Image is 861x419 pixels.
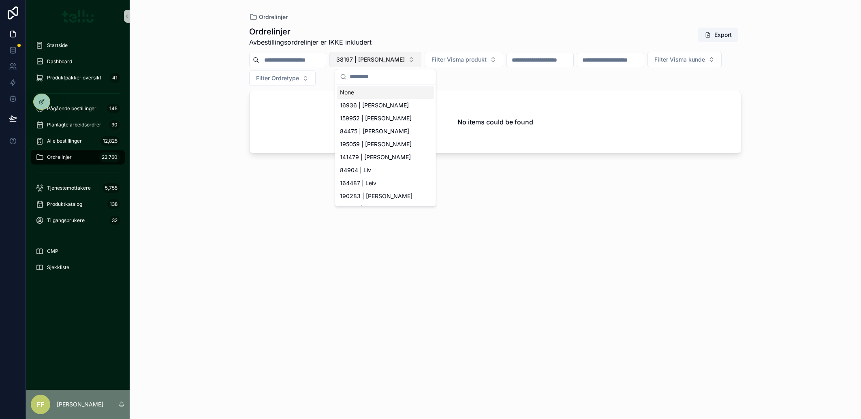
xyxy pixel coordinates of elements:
span: 191950 | [PERSON_NAME] [340,205,411,213]
span: Planlagte arbeidsordrer [47,122,101,128]
span: Ordrelinjer [47,154,72,160]
div: 41 [110,73,120,83]
a: Dashboard [31,54,125,69]
span: 84475 | [PERSON_NAME] [340,127,409,135]
div: 145 [107,104,120,113]
span: 38197 | [PERSON_NAME] [336,56,405,64]
span: Filter Visma kunde [654,56,705,64]
p: [PERSON_NAME] [57,400,103,408]
h2: No items could be found [457,117,533,127]
a: Sjekkliste [31,260,125,275]
span: Filter Visma produkt [432,56,487,64]
span: 141479 | [PERSON_NAME] [340,153,411,161]
span: FF [37,400,44,409]
span: 164487 | Leiv [340,179,376,187]
span: Filter Ordretype [256,74,299,82]
a: Startside [31,38,125,53]
button: Export [698,28,738,42]
div: 138 [107,199,120,209]
div: scrollable content [26,32,130,285]
span: Produktkatalog [47,201,82,207]
button: Select Button [329,52,421,67]
div: Suggestions [335,84,436,206]
button: Select Button [647,52,722,67]
span: Tilgangsbrukere [47,217,85,224]
span: Pågående bestillinger [47,105,96,112]
a: Planlagte arbeidsordrer90 [31,118,125,132]
div: 22,760 [99,152,120,162]
div: 12,825 [100,136,120,146]
a: CMP [31,244,125,259]
span: 84904 | Liv [340,166,371,174]
div: 90 [109,120,120,130]
div: 32 [109,216,120,225]
a: Tjenestemottakere5,755 [31,181,125,195]
span: Dashboard [47,58,72,65]
span: 190283 | [PERSON_NAME] [340,192,412,200]
span: Sjekkliste [47,264,69,271]
span: Alle bestillinger [47,138,82,144]
a: Alle bestillinger12,825 [31,134,125,148]
span: 16936 | [PERSON_NAME] [340,101,409,109]
button: Select Button [249,71,316,86]
span: Produktpakker oversikt [47,75,101,81]
div: 5,755 [103,183,120,193]
span: Tjenestemottakere [47,185,91,191]
a: Pågående bestillinger145 [31,101,125,116]
a: Tilgangsbrukere32 [31,213,125,228]
a: Produktpakker oversikt41 [31,71,125,85]
span: Avbestillingsordrelinjer er IKKE inkludert [249,37,372,47]
div: None [337,86,434,99]
a: Produktkatalog138 [31,197,125,212]
h1: Ordrelinjer [249,26,372,37]
span: Ordrelinjer [259,13,288,21]
span: Startside [47,42,68,49]
span: CMP [47,248,58,254]
button: Select Button [425,52,503,67]
img: App logo [62,10,94,23]
a: Ordrelinjer22,760 [31,150,125,165]
span: 159952 | [PERSON_NAME] [340,114,412,122]
span: 195059 | [PERSON_NAME] [340,140,412,148]
a: Ordrelinjer [249,13,288,21]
